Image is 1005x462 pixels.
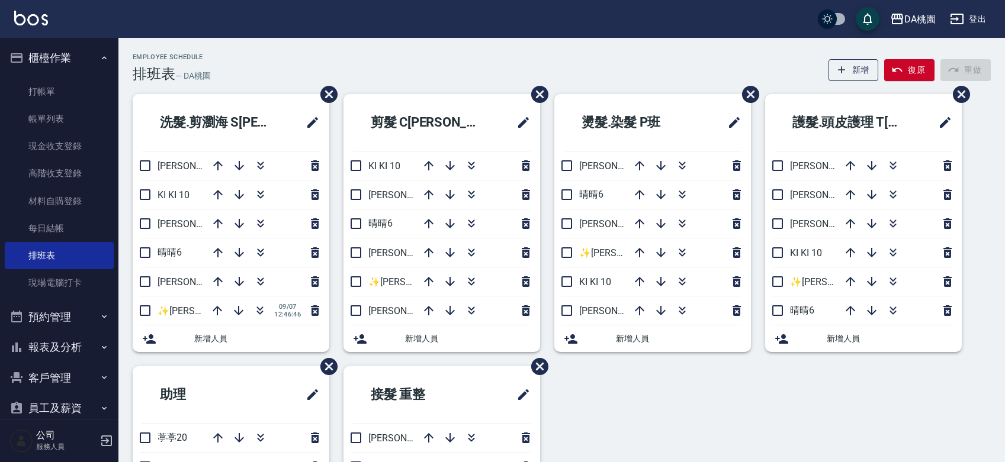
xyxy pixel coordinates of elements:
a: 帳單列表 [5,105,114,133]
a: 現場電腦打卡 [5,269,114,296]
span: 修改班表的標題 [509,380,531,409]
span: 刪除班表 [312,77,339,112]
span: 新增人員 [616,332,741,345]
a: 每日結帳 [5,215,114,242]
h2: 接髮 重整 [353,373,476,416]
button: 預約管理 [5,302,114,332]
span: [PERSON_NAME]5 [158,218,234,230]
button: save [856,7,879,31]
a: 材料自購登錄 [5,188,114,215]
button: 新增 [829,59,879,81]
button: DA桃園 [885,7,940,31]
div: 新增人員 [554,325,751,352]
span: 晴晴6 [790,305,814,316]
span: 修改班表的標題 [298,108,320,137]
h6: — DA桃園 [175,70,211,82]
span: ✨[PERSON_NAME][PERSON_NAME] ✨16 [790,276,969,287]
span: 刪除班表 [733,77,761,112]
span: 修改班表的標題 [931,108,952,137]
span: 新增人員 [827,332,952,345]
span: 晴晴6 [368,218,393,229]
button: 客戶管理 [5,363,114,393]
span: [PERSON_NAME]5 [368,305,445,316]
a: 現金收支登錄 [5,133,114,160]
img: Logo [14,11,48,25]
span: [PERSON_NAME]8 [579,160,656,172]
span: ✨[PERSON_NAME][PERSON_NAME] ✨16 [579,247,758,259]
span: KI KI 10 [579,276,611,287]
span: 12:46:46 [274,311,301,318]
p: 服務人員 [36,441,97,452]
h2: 剪髮 C[PERSON_NAME] [353,101,501,144]
span: 晴晴6 [579,189,603,200]
span: 修改班表的標題 [720,108,741,137]
h2: 助理 [142,373,251,416]
span: 晴晴6 [158,247,182,258]
span: 修改班表的標題 [509,108,531,137]
h2: 護髮.頭皮護理 T[PERSON_NAME] [775,101,923,144]
span: [PERSON_NAME]3 [368,189,445,201]
button: 報表及分析 [5,332,114,363]
h2: Employee Schedule [133,53,211,61]
a: 打帳單 [5,78,114,105]
button: 復原 [884,59,935,81]
div: 新增人員 [133,325,329,352]
span: 刪除班表 [312,349,339,384]
h2: 洗髮.剪瀏海 S[PERSON_NAME] [142,101,290,144]
span: [PERSON_NAME]3 [579,305,656,316]
button: 員工及薪資 [5,393,114,424]
h3: 排班表 [133,66,175,82]
h5: 公司 [36,429,97,441]
span: 葶葶20 [158,432,187,443]
div: 新增人員 [343,325,540,352]
span: [PERSON_NAME]5 [368,432,445,444]
span: [PERSON_NAME]8 [158,276,234,287]
span: ✨[PERSON_NAME][PERSON_NAME] ✨16 [158,305,336,316]
span: KI KI 10 [158,189,190,201]
div: DA桃園 [904,12,936,27]
div: 新增人員 [765,325,962,352]
span: ✨[PERSON_NAME][PERSON_NAME] ✨16 [368,276,547,287]
a: 高階收支登錄 [5,160,114,187]
span: KI KI 10 [790,247,822,259]
button: 櫃檯作業 [5,43,114,73]
span: 新增人員 [405,332,531,345]
span: [PERSON_NAME]8 [790,189,866,201]
span: KI KI 10 [368,160,400,172]
img: Person [9,429,33,453]
span: [PERSON_NAME]5 [579,218,656,230]
a: 排班表 [5,242,114,269]
span: 新增人員 [194,332,320,345]
span: [PERSON_NAME]3 [790,160,866,172]
span: 刪除班表 [522,349,550,384]
span: 09/07 [274,303,301,311]
button: 登出 [945,8,991,30]
span: 刪除班表 [944,77,972,112]
h2: 燙髮.染髮 P班 [564,101,699,144]
span: [PERSON_NAME]5 [790,218,866,230]
span: [PERSON_NAME]8 [368,247,445,259]
span: [PERSON_NAME]3 [158,160,234,172]
span: 修改班表的標題 [298,380,320,409]
span: 刪除班表 [522,77,550,112]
